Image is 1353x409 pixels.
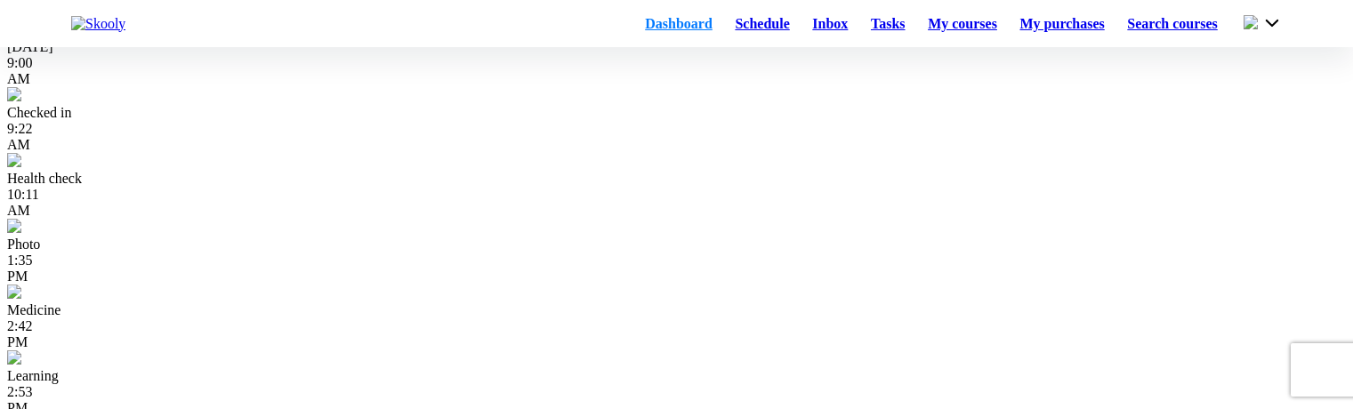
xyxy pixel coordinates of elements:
div: PM [7,269,1346,285]
div: 10:11 [7,187,1346,219]
div: 9:00 [7,55,1346,87]
div: 2:42 [7,318,1346,350]
div: 1:35 [7,253,1346,285]
a: Search courses [1116,12,1229,36]
div: Learning [7,368,1346,384]
img: checkin.jpg [7,87,21,101]
img: learning.jpg [7,350,21,365]
div: 9:22 [7,121,1346,153]
a: My purchases [1009,12,1116,36]
div: PM [7,334,1346,350]
div: Medicine [7,302,1346,318]
div: AM [7,71,1346,87]
img: photo.jpg [7,219,21,233]
div: AM [7,137,1346,153]
button: chevron down outline [1244,13,1282,33]
div: AM [7,203,1346,219]
a: My courses [916,12,1008,36]
img: Skooly [71,16,125,32]
div: Photo [7,237,1346,253]
a: Schedule [724,12,801,36]
div: Checked in [7,105,1346,121]
div: Health check [7,171,1346,187]
a: Tasks [859,12,916,36]
a: Dashboard [633,12,723,36]
a: Inbox [801,12,860,36]
img: medicine.jpg [7,285,21,299]
img: temperature.jpg [7,153,21,167]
